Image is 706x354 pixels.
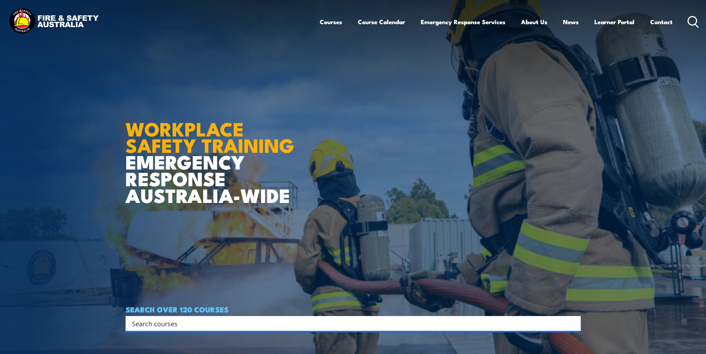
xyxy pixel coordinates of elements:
[133,318,567,328] form: Search form
[568,318,578,328] button: Search magnifier button
[594,12,635,31] a: Learner Portal
[358,12,405,31] a: Course Calendar
[650,12,673,31] a: Contact
[320,12,342,31] a: Courses
[421,12,505,31] a: Emergency Response Services
[563,12,579,31] a: News
[126,102,299,203] h1: EMERGENCY RESPONSE AUSTRALIA-WIDE
[521,12,547,31] a: About Us
[126,305,581,313] h4: SEARCH OVER 120 COURSES
[132,318,565,329] input: Search input
[126,113,294,160] strong: WORKPLACE SAFETY TRAINING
